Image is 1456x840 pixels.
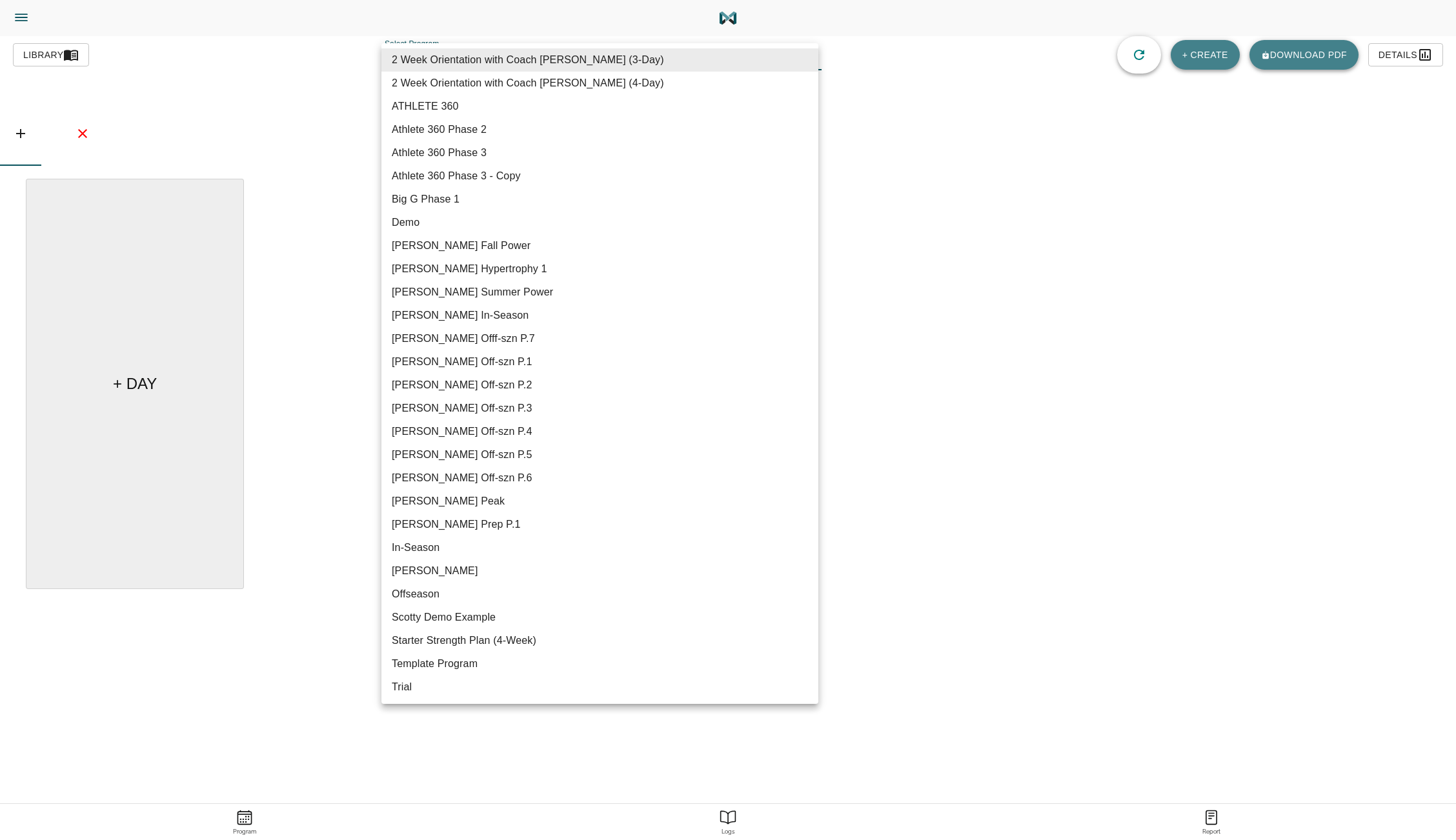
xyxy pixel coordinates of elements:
li: Template Program [381,652,818,675]
li: [PERSON_NAME] [381,559,818,583]
li: 2 Week Orientation with Coach [PERSON_NAME] (3-Day) [381,48,818,72]
li: Offseason [381,583,818,606]
li: [PERSON_NAME] Off-szn P.6 [381,466,818,490]
li: 2 Week Orientation with Coach [PERSON_NAME] (4-Day) [381,72,818,95]
li: [PERSON_NAME] Off-szn P.4 [381,420,818,443]
li: Athlete 360 Phase 2 [381,118,818,141]
li: [PERSON_NAME] Summer Power [381,281,818,304]
li: Athlete 360 Phase 3 [381,141,818,165]
li: [PERSON_NAME] Prep P.1 [381,513,818,536]
li: [PERSON_NAME] Peak [381,490,818,513]
li: Athlete 360 Phase 3 - Copy [381,165,818,188]
li: Starter Strength Plan (4-Week) [381,629,818,652]
li: Big G Phase 1 [381,188,818,211]
li: Scotty Demo Example [381,606,818,629]
li: [PERSON_NAME] Off-szn P.3 [381,397,818,420]
li: [PERSON_NAME] Off-szn P.2 [381,374,818,397]
li: [PERSON_NAME] Off-szn P.5 [381,443,818,466]
li: ATHLETE 360 [381,95,818,118]
li: [PERSON_NAME] In-Season [381,304,818,327]
li: In-Season [381,536,818,559]
li: Demo [381,211,818,234]
li: [PERSON_NAME] Fall Power [381,234,818,257]
li: [PERSON_NAME] Off-szn P.1 [381,350,818,374]
li: [PERSON_NAME] Offf-szn P.7 [381,327,818,350]
li: [PERSON_NAME] Hypertrophy 1 [381,257,818,281]
li: Trial [381,675,818,699]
